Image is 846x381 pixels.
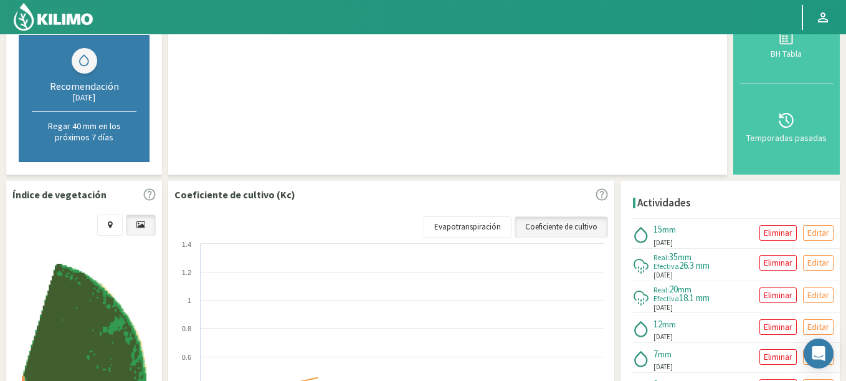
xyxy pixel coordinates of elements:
[678,284,692,295] span: mm
[182,354,191,361] text: 0.6
[764,256,792,270] p: Eliminar
[424,216,511,238] a: Evapotranspiración
[804,339,834,369] div: Open Intercom Messenger
[32,120,136,143] p: Regar 40 mm en los próximos 7 días
[662,319,676,330] span: mm
[759,255,797,271] button: Eliminar
[654,362,673,372] span: [DATE]
[764,288,792,302] p: Eliminar
[654,302,673,313] span: [DATE]
[679,259,710,271] span: 26.3 mm
[739,84,834,168] button: Temporadas pasadas
[759,287,797,303] button: Eliminar
[32,80,136,92] div: Recomendación
[654,253,669,262] span: Real:
[803,255,834,271] button: Editar
[803,319,834,335] button: Editar
[182,325,191,332] text: 0.8
[803,225,834,241] button: Editar
[678,251,692,263] span: mm
[654,294,679,303] span: Efectiva
[803,349,834,365] button: Editar
[743,133,830,142] div: Temporadas pasadas
[637,197,691,209] h4: Actividades
[759,349,797,365] button: Eliminar
[654,318,662,330] span: 12
[654,332,673,342] span: [DATE]
[32,92,136,103] div: [DATE]
[807,256,829,270] p: Editar
[654,270,673,281] span: [DATE]
[743,49,830,58] div: BH Tabla
[12,187,107,202] p: Índice de vegetación
[654,223,662,235] span: 15
[807,226,829,240] p: Editar
[764,320,792,334] p: Eliminar
[654,285,669,294] span: Real:
[654,261,679,271] span: Efectiva
[764,350,792,364] p: Eliminar
[654,348,658,360] span: 7
[759,319,797,335] button: Eliminar
[12,2,94,32] img: Kilimo
[669,283,678,295] span: 20
[803,287,834,303] button: Editar
[658,349,672,360] span: mm
[807,288,829,302] p: Editar
[669,251,678,263] span: 35
[182,269,191,276] text: 1.2
[807,320,829,334] p: Editar
[182,241,191,248] text: 1.4
[764,226,792,240] p: Eliminar
[515,216,608,238] a: Coeficiente de cultivo
[662,224,676,235] span: mm
[188,297,191,304] text: 1
[654,238,673,248] span: [DATE]
[679,292,710,304] span: 18.1 mm
[174,187,295,202] p: Coeficiente de cultivo (Kc)
[759,225,797,241] button: Eliminar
